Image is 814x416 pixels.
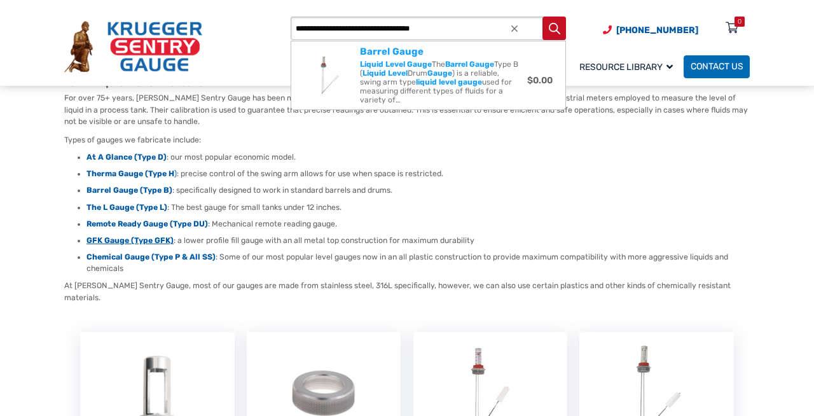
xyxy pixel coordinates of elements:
[445,60,467,69] strong: Barrel
[86,235,750,247] li: : a lower profile fill gauge with an all metal top construction for maximum durability
[362,69,386,78] strong: Liquid
[360,60,519,104] span: The Type B ( Drum ) is a reliable, swing arm type used for measuring different types of fluids fo...
[86,153,167,162] a: At A Glance (Type D)
[439,78,456,87] strong: level
[86,236,174,245] a: GFK Gauge (Type GFK)
[86,219,208,228] a: Remote Ready Gauge (Type DU)
[86,252,750,274] li: : Some of our most popular level gauges now in an all plastic construction to provide maximum com...
[392,46,424,57] strong: Gauge
[64,134,750,146] p: Types of gauges we fabricate include:
[572,53,684,80] a: Resource Library
[388,69,408,78] strong: Level
[64,21,202,72] img: Krueger Sentry Gauge
[469,60,494,69] strong: Gauge
[64,92,750,127] p: For over 75+ years, [PERSON_NAME] Sentry Gauge has been manufacturing a variety of reliable liqui...
[64,280,750,303] p: At [PERSON_NAME] Sentry Gauge, most of our gauges are made from stainless steel, 316L specificall...
[86,253,216,261] a: Chemical Gauge (Type P & All SS)
[684,55,750,78] a: Contact Us
[385,60,405,69] strong: Level
[86,169,177,178] a: Therma Gauge (Type H)
[86,219,750,230] li: : Mechanical remote reading gauge.
[86,186,172,195] a: Barrel Gauge (Type B)
[616,25,698,36] span: [PHONE_NUMBER]
[360,46,390,57] strong: Barrel
[407,60,432,69] strong: Gauge
[427,69,452,78] strong: Gauge
[738,17,742,27] div: 0
[86,185,750,197] li: : specifically designed to work in standard barrels and drums.
[86,169,174,178] strong: Therma Gauge (Type H
[603,24,698,37] a: Phone Number (920) 434-8860
[86,203,167,212] a: The L Gauge (Type L)
[527,75,533,86] span: $
[416,78,437,87] strong: liquid
[308,55,349,96] img: Barrel Gauge
[527,75,553,86] bdi: 0.00
[542,17,566,40] button: Search
[291,41,565,109] a: Barrel GaugeBarrel GaugeLiquid Level GaugeTheBarrel GaugeType B (Liquid LevelDrumGauge) is a reli...
[360,60,383,69] strong: Liquid
[86,202,750,214] li: : The best gauge for small tanks under 12 inches.
[86,169,750,180] li: : precise control of the swing arm allows for use when space is restricted.
[691,62,743,73] span: Contact Us
[579,62,673,73] span: Resource Library
[458,78,482,87] strong: gauge
[86,152,750,163] li: : our most popular economic model.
